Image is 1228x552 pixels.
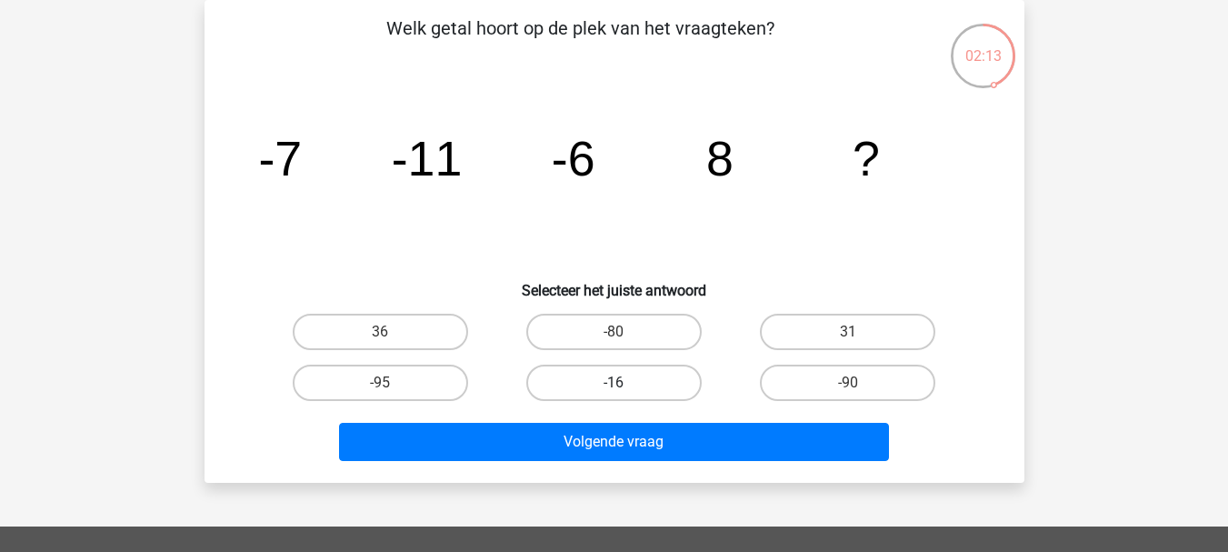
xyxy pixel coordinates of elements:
tspan: -7 [258,131,302,186]
label: 36 [293,314,468,350]
label: -16 [526,365,702,401]
tspan: -11 [391,131,462,186]
p: Welk getal hoort op de plek van het vraagteken? [234,15,927,69]
tspan: ? [853,131,880,186]
tspan: 8 [705,131,733,186]
label: -80 [526,314,702,350]
label: -90 [760,365,935,401]
label: -95 [293,365,468,401]
label: 31 [760,314,935,350]
h6: Selecteer het juiste antwoord [234,267,995,299]
tspan: -6 [551,131,594,186]
button: Volgende vraag [339,423,889,461]
div: 02:13 [949,22,1017,67]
